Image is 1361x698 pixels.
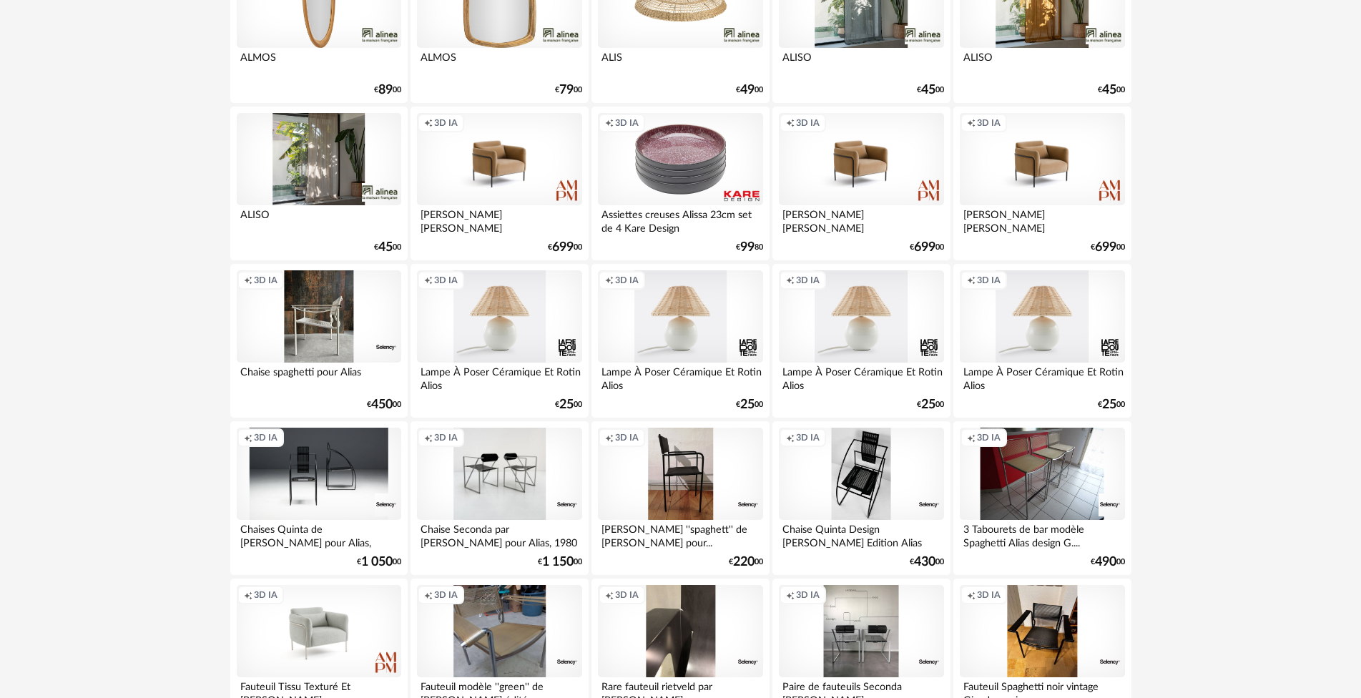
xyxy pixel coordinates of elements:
[411,264,588,418] a: Creation icon 3D IA Lampe À Poser Céramique Et Rotin Alios €2500
[1098,85,1125,95] div: € 00
[598,48,762,77] div: ALIS
[357,557,401,567] div: € 00
[977,275,1001,286] span: 3D IA
[254,432,277,443] span: 3D IA
[910,242,944,252] div: € 00
[424,117,433,129] span: Creation icon
[960,205,1124,234] div: [PERSON_NAME] [PERSON_NAME]
[615,589,639,601] span: 3D IA
[740,85,755,95] span: 49
[371,400,393,410] span: 450
[736,85,763,95] div: € 00
[960,520,1124,549] div: 3 Tabourets de bar modèle Spaghetti Alias design G....
[953,264,1131,418] a: Creation icon 3D IA Lampe À Poser Céramique Et Rotin Alios €2500
[361,557,393,567] span: 1 050
[237,48,401,77] div: ALMOS
[598,205,762,234] div: Assiettes creuses Alissa 23cm set de 4 Kare Design
[237,520,401,549] div: Chaises Quinta de [PERSON_NAME] pour Alias, [GEOGRAPHIC_DATA],...
[733,557,755,567] span: 220
[244,432,252,443] span: Creation icon
[230,107,408,261] a: ALISO €4500
[740,400,755,410] span: 25
[542,557,574,567] span: 1 150
[254,589,277,601] span: 3D IA
[605,117,614,129] span: Creation icon
[779,205,943,234] div: [PERSON_NAME] [PERSON_NAME]
[424,589,433,601] span: Creation icon
[538,557,582,567] div: € 00
[244,275,252,286] span: Creation icon
[977,117,1001,129] span: 3D IA
[417,363,581,391] div: Lampe À Poser Céramique Et Rotin Alios
[917,400,944,410] div: € 00
[555,85,582,95] div: € 00
[598,520,762,549] div: [PERSON_NAME] ''spaghett'' de [PERSON_NAME] pour...
[967,117,976,129] span: Creation icon
[953,421,1131,576] a: Creation icon 3D IA 3 Tabourets de bar modèle Spaghetti Alias design G.... €49000
[953,107,1131,261] a: Creation icon 3D IA [PERSON_NAME] [PERSON_NAME] €69900
[1091,242,1125,252] div: € 00
[786,275,795,286] span: Creation icon
[378,242,393,252] span: 45
[434,432,458,443] span: 3D IA
[411,421,588,576] a: Creation icon 3D IA Chaise Seconda par [PERSON_NAME] pour Alias, 1980 €1 15000
[598,363,762,391] div: Lampe À Poser Céramique Et Rotin Alios
[417,48,581,77] div: ALMOS
[960,363,1124,391] div: Lampe À Poser Céramique Et Rotin Alios
[1102,85,1116,95] span: 45
[977,432,1001,443] span: 3D IA
[605,432,614,443] span: Creation icon
[615,275,639,286] span: 3D IA
[605,589,614,601] span: Creation icon
[417,205,581,234] div: [PERSON_NAME] [PERSON_NAME]
[378,85,393,95] span: 89
[1095,242,1116,252] span: 699
[374,85,401,95] div: € 00
[230,421,408,576] a: Creation icon 3D IA Chaises Quinta de [PERSON_NAME] pour Alias, [GEOGRAPHIC_DATA],... €1 05000
[424,275,433,286] span: Creation icon
[424,432,433,443] span: Creation icon
[779,363,943,391] div: Lampe À Poser Céramique Et Rotin Alios
[914,242,935,252] span: 699
[772,421,950,576] a: Creation icon 3D IA Chaise Quinta Design [PERSON_NAME] Edition Alias 1980’s €43000
[736,242,763,252] div: € 80
[559,400,574,410] span: 25
[417,520,581,549] div: Chaise Seconda par [PERSON_NAME] pour Alias, 1980
[910,557,944,567] div: € 00
[559,85,574,95] span: 79
[555,400,582,410] div: € 00
[1091,557,1125,567] div: € 00
[548,242,582,252] div: € 00
[772,107,950,261] a: Creation icon 3D IA [PERSON_NAME] [PERSON_NAME] €69900
[967,275,976,286] span: Creation icon
[736,400,763,410] div: € 00
[237,363,401,391] div: Chaise spaghetti pour Alias
[367,400,401,410] div: € 00
[615,432,639,443] span: 3D IA
[977,589,1001,601] span: 3D IA
[605,275,614,286] span: Creation icon
[779,48,943,77] div: ALISO
[230,264,408,418] a: Creation icon 3D IA Chaise spaghetti pour Alias €45000
[796,117,820,129] span: 3D IA
[615,117,639,129] span: 3D IA
[921,400,935,410] span: 25
[434,275,458,286] span: 3D IA
[917,85,944,95] div: € 00
[244,589,252,601] span: Creation icon
[237,205,401,234] div: ALISO
[740,242,755,252] span: 99
[591,264,769,418] a: Creation icon 3D IA Lampe À Poser Céramique Et Rotin Alios €2500
[779,520,943,549] div: Chaise Quinta Design [PERSON_NAME] Edition Alias 1980’s
[1095,557,1116,567] span: 490
[796,589,820,601] span: 3D IA
[552,242,574,252] span: 699
[914,557,935,567] span: 430
[960,48,1124,77] div: ALISO
[729,557,763,567] div: € 00
[591,421,769,576] a: Creation icon 3D IA [PERSON_NAME] ''spaghett'' de [PERSON_NAME] pour... €22000
[411,107,588,261] a: Creation icon 3D IA [PERSON_NAME] [PERSON_NAME] €69900
[1098,400,1125,410] div: € 00
[772,264,950,418] a: Creation icon 3D IA Lampe À Poser Céramique Et Rotin Alios €2500
[374,242,401,252] div: € 00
